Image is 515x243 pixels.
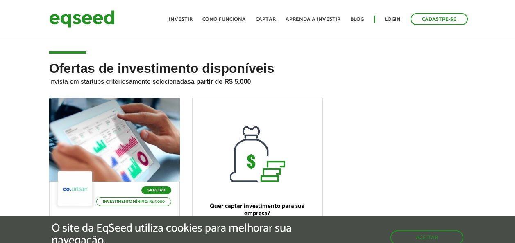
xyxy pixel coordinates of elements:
h2: Ofertas de investimento disponíveis [49,61,466,98]
img: EqSeed [49,8,115,30]
p: SaaS B2B [141,186,171,194]
a: Cadastre-se [411,13,468,25]
p: Invista em startups criteriosamente selecionadas [49,76,466,85]
a: Captar [256,17,276,22]
strong: a partir de R$ 5.000 [191,78,251,85]
a: Aprenda a investir [286,17,340,22]
p: Investimento mínimo: R$ 5.000 [96,197,171,206]
a: Login [385,17,401,22]
a: Como funciona [202,17,246,22]
a: Investir [169,17,193,22]
a: Blog [350,17,364,22]
p: Quer captar investimento para sua empresa? [201,202,314,217]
